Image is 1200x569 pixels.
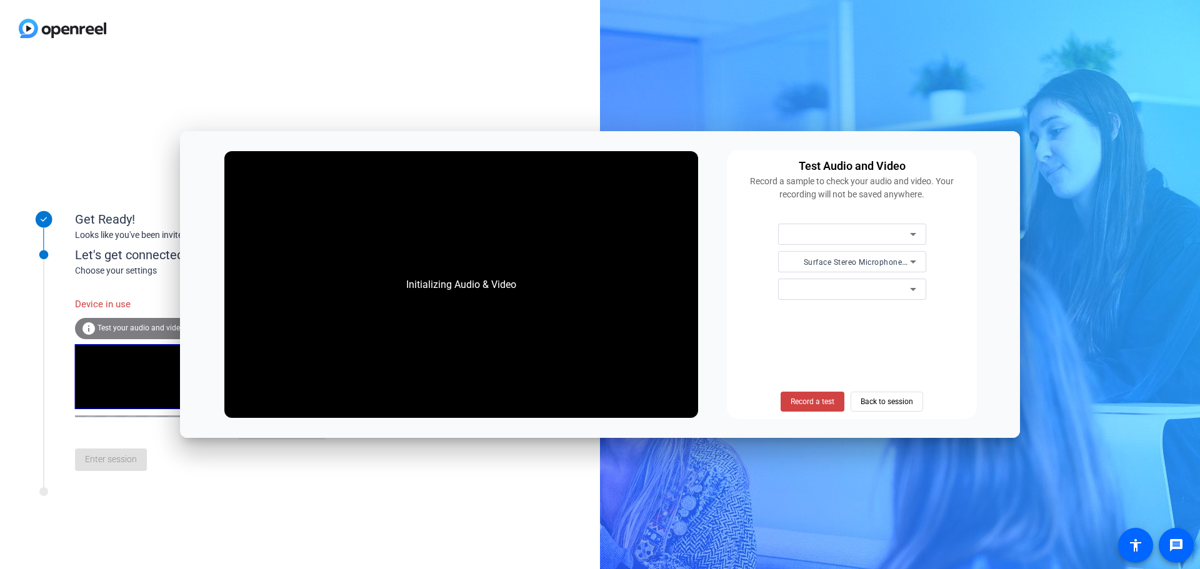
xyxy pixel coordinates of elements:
div: Get Ready! [75,210,325,229]
div: Choose your settings [75,264,351,277]
span: Surface Stereo Microphones (Surface High Definition Audio) [804,257,1023,267]
div: Test Audio and Video [799,157,906,175]
mat-icon: message [1169,538,1184,553]
span: Record a test [791,396,834,407]
button: Back to session [851,392,923,412]
div: Looks like you've been invited to join [75,229,325,242]
div: Record a sample to check your audio and video. Your recording will not be saved anywhere. [734,175,969,201]
div: Let's get connected. [75,245,351,264]
div: Initializing Audio & Video [394,265,529,305]
mat-icon: info [81,321,96,336]
div: Device in use [75,291,213,318]
span: Test your audio and video [97,324,184,332]
button: Record a test [781,392,844,412]
span: Back to session [861,390,913,413]
mat-icon: accessibility [1128,538,1143,553]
